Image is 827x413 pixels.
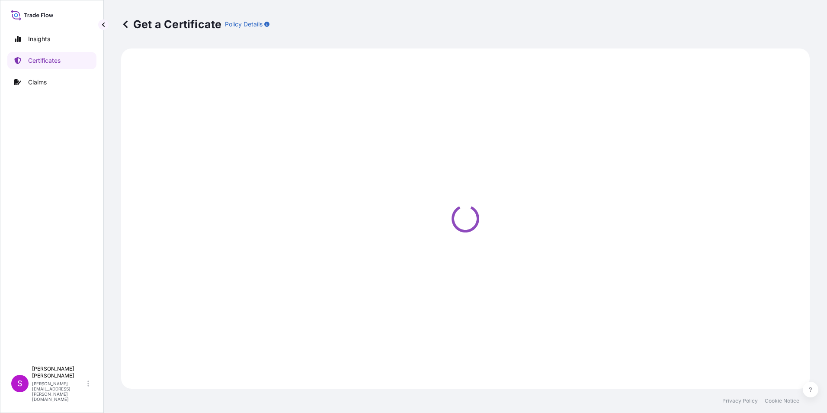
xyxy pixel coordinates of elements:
a: Privacy Policy [722,397,758,404]
p: Insights [28,35,50,43]
a: Insights [7,30,96,48]
p: Policy Details [225,20,263,29]
p: [PERSON_NAME] [PERSON_NAME] [32,365,86,379]
p: Claims [28,78,47,87]
p: [PERSON_NAME][EMAIL_ADDRESS][PERSON_NAME][DOMAIN_NAME] [32,381,86,402]
a: Cookie Notice [765,397,799,404]
div: Loading [126,54,805,384]
a: Claims [7,74,96,91]
span: S [17,379,22,388]
a: Certificates [7,52,96,69]
p: Get a Certificate [121,17,221,31]
p: Certificates [28,56,61,65]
